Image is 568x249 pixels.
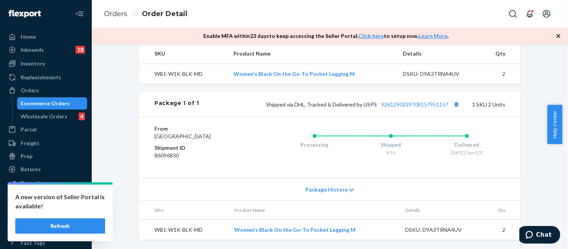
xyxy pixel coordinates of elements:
[451,99,461,109] button: Copy tracking number
[154,99,199,109] div: Package 1 of 1
[154,144,246,152] dt: Shipment ID
[21,239,45,247] div: Fast Tags
[21,60,45,67] div: Inventory
[276,141,353,149] div: Processing
[266,101,461,108] span: Shipped via DHL, Tracked & Delivered by USPS
[21,87,39,94] div: Orders
[305,186,347,193] span: Package History
[403,70,475,78] div: DSKU: D9A3TRNA4UV
[5,123,87,136] a: Parcel
[21,74,61,81] div: Replenishments
[21,33,36,41] div: Home
[142,10,187,18] a: Order Detail
[5,71,87,84] a: Replenishments
[228,201,399,220] th: Product Name
[21,165,41,173] div: Returns
[5,163,87,175] a: Returns
[5,203,87,215] button: Integrations
[359,33,384,39] a: Click here
[481,64,521,84] td: 2
[5,84,87,97] a: Orders
[429,141,505,149] div: Delivered
[72,6,87,21] button: Close Navigation
[17,97,88,110] a: Ecommerce Orders
[399,201,483,220] th: Details
[5,150,87,162] a: Prep
[154,133,211,139] span: [GEOGRAPHIC_DATA]
[15,192,105,211] p: A new version of Seller Portal is available!
[21,46,44,54] div: Inbounds
[481,44,521,64] th: Qty
[15,218,105,234] button: Refresh
[234,70,355,77] a: Women's Black On the Go-To Pocket Legging M
[8,10,41,18] img: Flexport logo
[139,201,228,220] th: SKU
[519,226,560,245] iframe: Opens a widget where you can chat to one of our agents
[5,218,87,227] a: Add Integration
[539,6,554,21] button: Open account menu
[76,46,85,54] div: 18
[79,113,85,120] div: 4
[203,32,449,40] p: Enable MFA within 23 days to keep accessing the Seller Portal. to setup now. .
[21,179,46,187] div: Reporting
[429,149,505,156] div: [DATE] 7am EDT
[17,110,88,123] a: Wholesale Orders4
[5,237,87,249] button: Fast Tags
[234,226,355,233] a: Women's Black On the Go-To Pocket Legging M
[227,44,397,64] th: Product Name
[21,113,68,120] div: Wholesale Orders
[353,141,429,149] div: Shipped
[21,152,32,160] div: Prep
[483,201,521,220] th: Qty
[154,152,246,159] dd: 86096830
[139,220,228,240] td: WB1-W1K-BLK-MD
[5,44,87,56] a: Inbounds18
[405,226,477,234] div: DSKU: D9A3TRNA4UV
[21,126,37,133] div: Parcel
[154,125,246,133] dt: From
[21,100,70,107] div: Ecommerce Orders
[547,105,562,144] button: Help Center
[139,44,227,64] th: SKU
[21,139,39,147] div: Freight
[5,177,87,189] a: Reporting
[505,6,521,21] button: Open Search Box
[104,10,127,18] a: Orders
[483,220,521,240] td: 2
[353,149,429,156] div: 9/11
[98,3,193,25] ol: breadcrumbs
[5,137,87,149] a: Freight
[199,99,505,109] div: 1 SKU 2 Units
[522,6,537,21] button: Open notifications
[139,64,227,84] td: WB1-W1K-BLK-MD
[381,101,448,108] a: 9261290339708157951157
[5,31,87,43] a: Home
[397,44,481,64] th: Details
[5,57,87,70] a: Inventory
[419,33,448,39] a: Learn More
